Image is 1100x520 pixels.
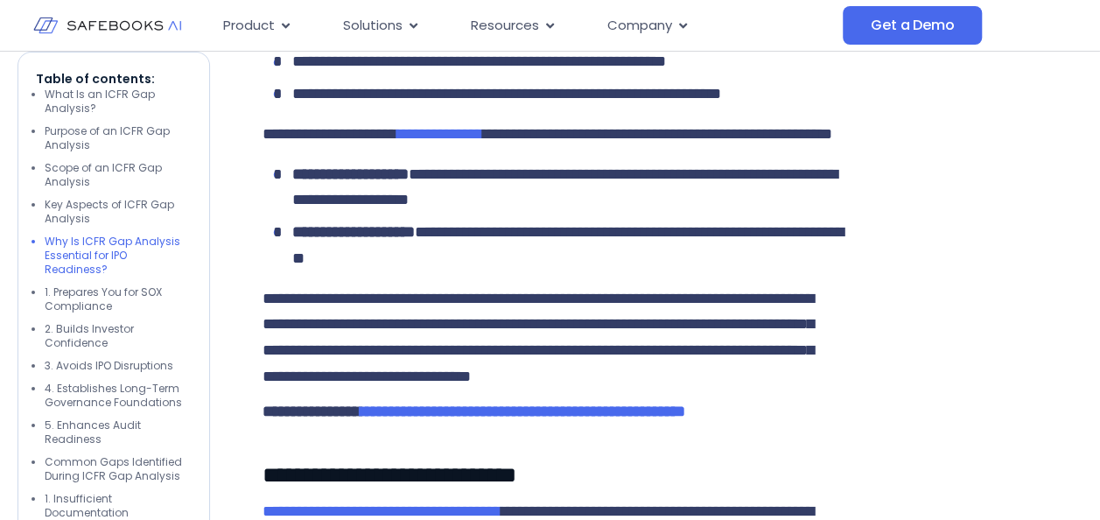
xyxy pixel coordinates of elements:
li: 3. Avoids IPO Disruptions [45,359,192,373]
li: 1. Insufficient Documentation [45,492,192,520]
li: Why Is ICFR Gap Analysis Essential for IPO Readiness? [45,235,192,277]
span: Product [223,16,275,36]
span: Company [607,16,672,36]
li: 4. Establishes Long-Term Governance Foundations [45,382,192,410]
p: Table of contents: [36,70,192,88]
li: 1. Prepares You for SOX Compliance [45,285,192,313]
span: Get a Demo [871,17,954,34]
span: Resources [471,16,539,36]
li: Purpose of an ICFR Gap Analysis [45,124,192,152]
li: Key Aspects of ICFR Gap Analysis [45,198,192,226]
a: Get a Demo [843,6,982,45]
div: Menu Toggle [209,9,843,43]
span: Solutions [343,16,403,36]
li: What Is an ICFR Gap Analysis? [45,88,192,116]
li: 5. Enhances Audit Readiness [45,418,192,446]
nav: Menu [209,9,843,43]
li: 2. Builds Investor Confidence [45,322,192,350]
li: Scope of an ICFR Gap Analysis [45,161,192,189]
li: Common Gaps Identified During ICFR Gap Analysis [45,455,192,483]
